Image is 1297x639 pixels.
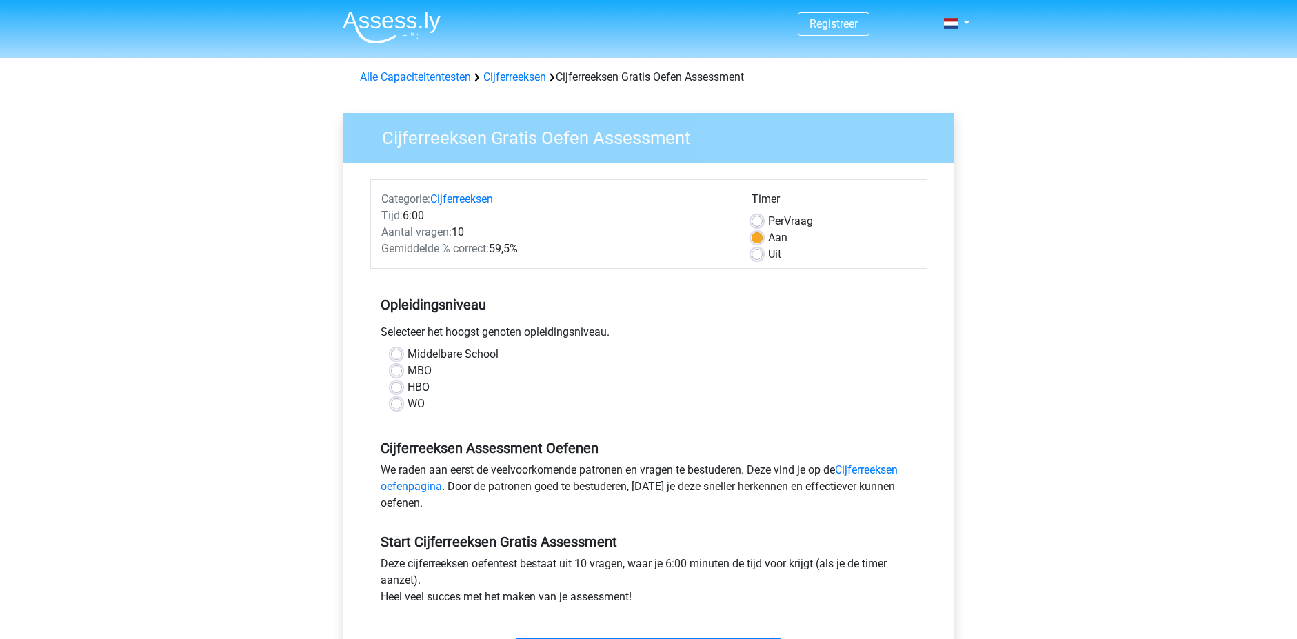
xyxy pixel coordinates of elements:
a: Cijferreeksen [483,70,546,83]
span: Per [768,214,784,227]
label: WO [408,396,425,412]
h5: Cijferreeksen Assessment Oefenen [381,440,917,456]
img: Assessly [343,11,441,43]
div: We raden aan eerst de veelvoorkomende patronen en vragen te bestuderen. Deze vind je op de . Door... [370,462,927,517]
a: Alle Capaciteitentesten [360,70,471,83]
span: Tijd: [381,209,403,222]
label: Uit [768,246,781,263]
div: Deze cijferreeksen oefentest bestaat uit 10 vragen, waar je 6:00 minuten de tijd voor krijgt (als... [370,556,927,611]
label: Vraag [768,213,813,230]
span: Categorie: [381,192,430,205]
div: Cijferreeksen Gratis Oefen Assessment [354,69,943,85]
h5: Opleidingsniveau [381,291,917,318]
h5: Start Cijferreeksen Gratis Assessment [381,534,917,550]
div: 59,5% [371,241,741,257]
div: 10 [371,224,741,241]
label: MBO [408,363,432,379]
h3: Cijferreeksen Gratis Oefen Assessment [365,122,944,149]
label: Aan [768,230,787,246]
div: Selecteer het hoogst genoten opleidingsniveau. [370,324,927,346]
div: 6:00 [371,207,741,224]
label: Middelbare School [408,346,499,363]
div: Timer [752,191,916,213]
a: Registreer [810,17,858,30]
a: Cijferreeksen [430,192,493,205]
span: Aantal vragen: [381,225,452,239]
span: Gemiddelde % correct: [381,242,489,255]
label: HBO [408,379,430,396]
